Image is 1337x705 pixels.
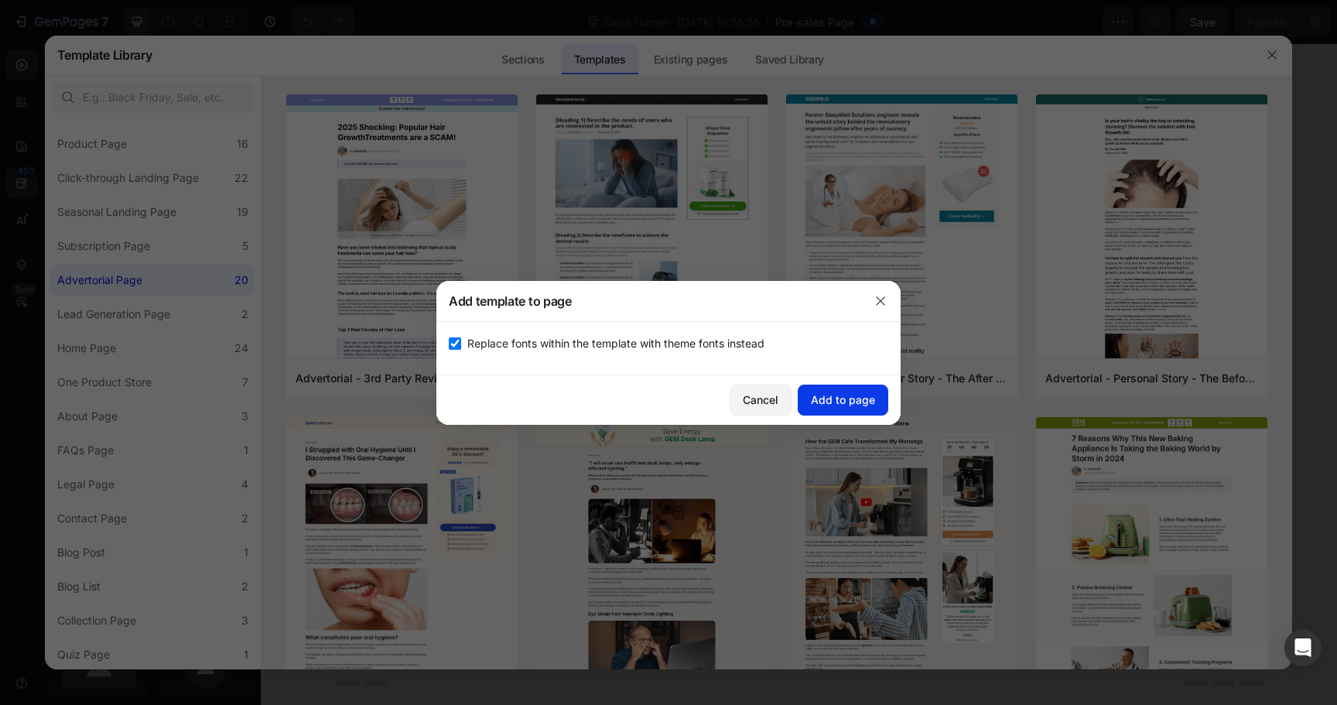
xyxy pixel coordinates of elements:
[380,366,556,397] button: Use existing page designs
[434,453,642,465] div: Start with Generating from URL or image
[743,392,778,408] div: Cancel
[1284,629,1322,666] div: Open Intercom Messenger
[811,392,875,408] div: Add to page
[798,385,888,416] button: Add to page
[421,335,655,354] div: Start building with Sections/Elements or
[467,334,764,353] span: Replace fonts within the template with theme fonts instead
[449,292,572,310] h3: Add template to page
[730,385,792,416] button: Cancel
[566,366,696,397] button: Explore templates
